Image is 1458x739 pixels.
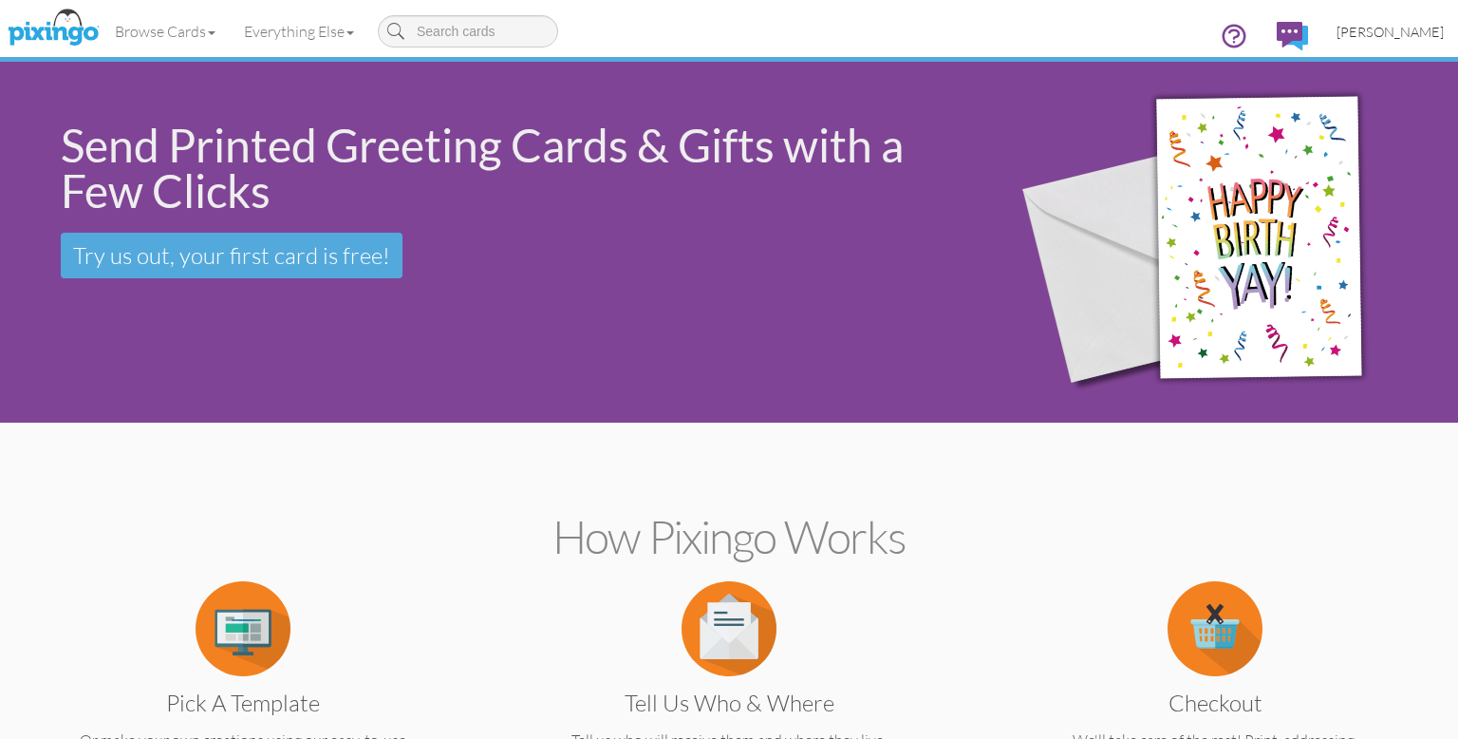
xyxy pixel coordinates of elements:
h3: Tell us Who & Where [537,691,921,715]
img: pixingo logo [3,5,103,52]
div: Send Printed Greeting Cards & Gifts with a Few Clicks [61,123,957,214]
img: item.alt [682,581,776,676]
span: Try us out, your first card is free! [73,241,390,270]
a: Try us out, your first card is free! [61,233,402,278]
h2: How Pixingo works [33,512,1425,562]
img: item.alt [1168,581,1262,676]
img: item.alt [196,581,290,676]
input: Search cards [378,15,558,47]
h3: Pick a Template [51,691,435,715]
img: 942c5090-71ba-4bfc-9a92-ca782dcda692.png [987,35,1446,450]
img: comments.svg [1277,22,1308,50]
a: Everything Else [230,8,368,55]
a: Browse Cards [101,8,230,55]
a: [PERSON_NAME] [1322,8,1458,56]
span: [PERSON_NAME] [1336,24,1444,40]
h3: Checkout [1023,691,1407,715]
